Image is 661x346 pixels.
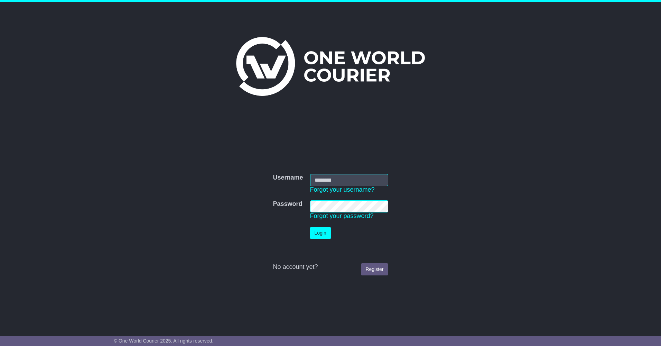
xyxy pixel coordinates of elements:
div: No account yet? [273,263,388,271]
img: One World [236,37,425,96]
button: Login [310,227,331,239]
a: Register [361,263,388,275]
label: Username [273,174,303,182]
a: Forgot your username? [310,186,375,193]
span: © One World Courier 2025. All rights reserved. [114,338,214,344]
a: Forgot your password? [310,212,374,219]
label: Password [273,200,302,208]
